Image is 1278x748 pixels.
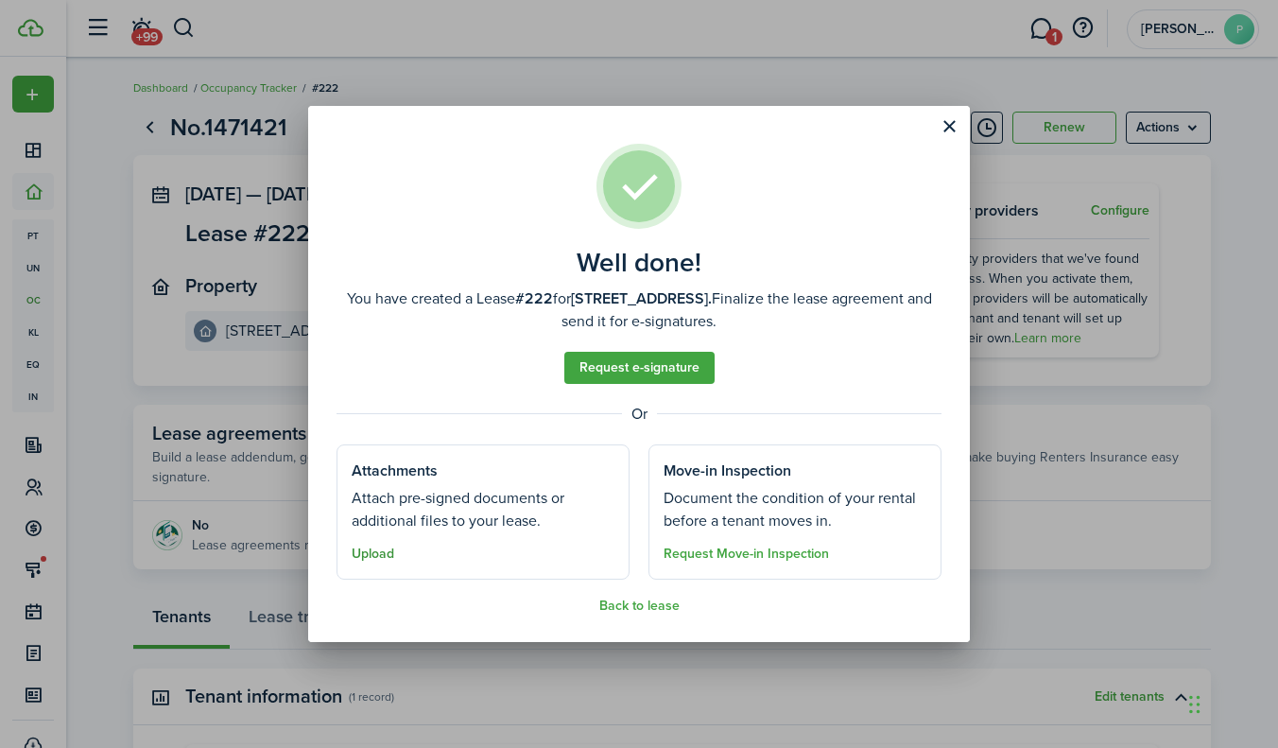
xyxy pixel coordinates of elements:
[515,287,553,309] b: #222
[352,460,438,482] well-done-section-title: Attachments
[933,111,965,143] button: Close modal
[352,547,394,562] button: Upload
[352,487,614,532] well-done-section-description: Attach pre-signed documents or additional files to your lease.
[564,352,715,384] a: Request e-signature
[664,547,829,562] button: Request Move-in Inspection
[599,599,680,614] button: Back to lease
[577,248,701,278] well-done-title: Well done!
[337,287,941,333] well-done-description: You have created a Lease for Finalize the lease agreement and send it for e-signatures.
[337,403,941,426] well-done-separator: Or
[664,460,791,482] well-done-section-title: Move-in Inspection
[1183,657,1278,748] iframe: Chat Widget
[571,287,712,309] b: [STREET_ADDRESS].
[1189,676,1200,733] div: Drag
[664,487,926,532] well-done-section-description: Document the condition of your rental before a tenant moves in.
